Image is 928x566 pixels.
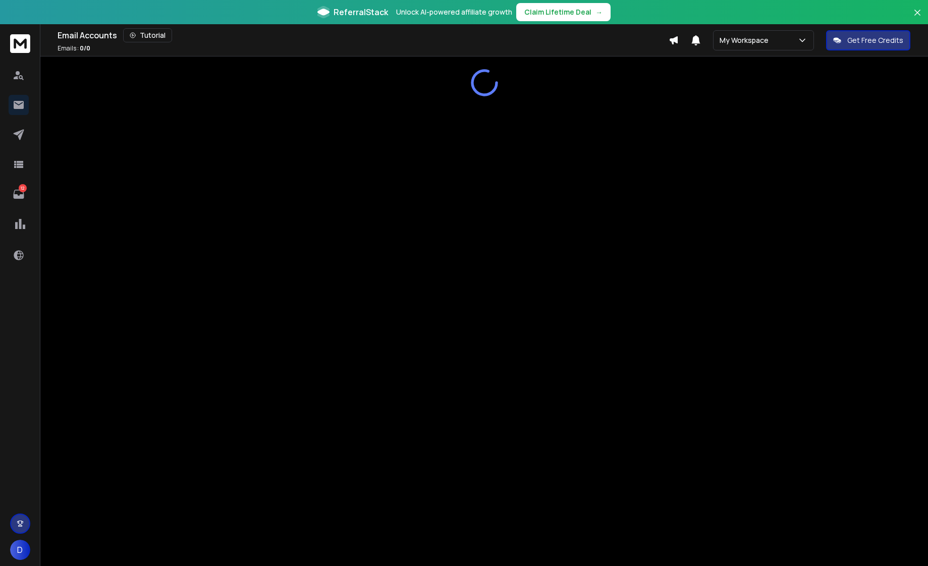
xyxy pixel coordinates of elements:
[847,35,903,45] p: Get Free Credits
[334,6,388,18] span: ReferralStack
[58,44,90,52] p: Emails :
[516,3,611,21] button: Claim Lifetime Deal→
[10,540,30,560] button: D
[80,44,90,52] span: 0 / 0
[720,35,773,45] p: My Workspace
[123,28,172,42] button: Tutorial
[595,7,603,17] span: →
[911,6,924,30] button: Close banner
[396,7,512,17] p: Unlock AI-powered affiliate growth
[19,184,27,192] p: 12
[9,184,29,204] a: 12
[58,28,669,42] div: Email Accounts
[826,30,910,50] button: Get Free Credits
